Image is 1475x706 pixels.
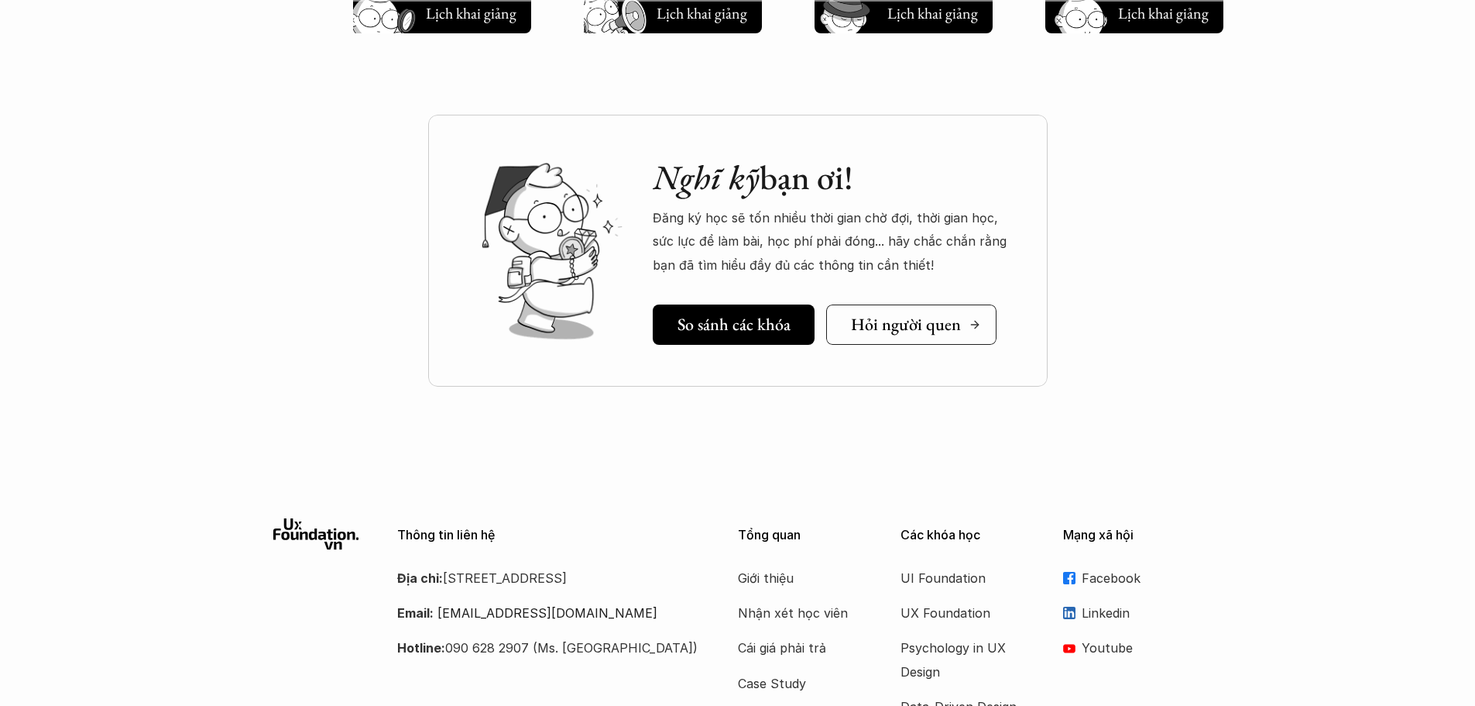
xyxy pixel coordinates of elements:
[426,2,516,24] h5: Lịch khai giảng
[825,305,996,345] a: Hỏi người quen
[397,605,434,621] strong: Email:
[738,528,877,542] p: Tổng quan
[653,155,760,199] em: Nghĩ kỹ
[657,2,747,24] h5: Lịch khai giảng
[738,601,862,625] a: Nhận xét học viên
[437,605,657,621] a: [EMAIL_ADDRESS][DOMAIN_NAME]
[397,528,699,542] p: Thông tin liên hệ
[900,567,1024,590] a: UI Foundation
[653,157,1017,198] h2: bạn ơi!
[653,206,1017,277] p: Đăng ký học sẽ tốn nhiều thời gian chờ đợi, thời gian học, sức lực để làm bài, học phí phải đóng....
[1082,636,1202,660] p: Youtube
[900,636,1024,684] a: Psychology in UX Design
[887,2,978,24] h5: Lịch khai giảng
[900,601,1024,625] a: UX Foundation
[397,567,699,590] p: [STREET_ADDRESS]
[1082,601,1202,625] p: Linkedin
[738,672,862,695] a: Case Study
[1063,636,1202,660] a: Youtube
[1082,567,1202,590] p: Facebook
[677,315,791,335] h5: So sánh các khóa
[1063,528,1202,542] p: Mạng xã hội
[397,570,443,586] strong: Địa chỉ:
[900,528,1040,542] p: Các khóa học
[1063,567,1202,590] a: Facebook
[738,636,862,660] a: Cái giá phải trả
[1063,601,1202,625] a: Linkedin
[850,315,960,335] h5: Hỏi người quen
[1118,2,1209,24] h5: Lịch khai giảng
[397,640,445,656] strong: Hotline:
[653,305,815,345] a: So sánh các khóa
[397,636,699,660] p: 090 628 2907 (Ms. [GEOGRAPHIC_DATA])
[738,567,862,590] a: Giới thiệu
